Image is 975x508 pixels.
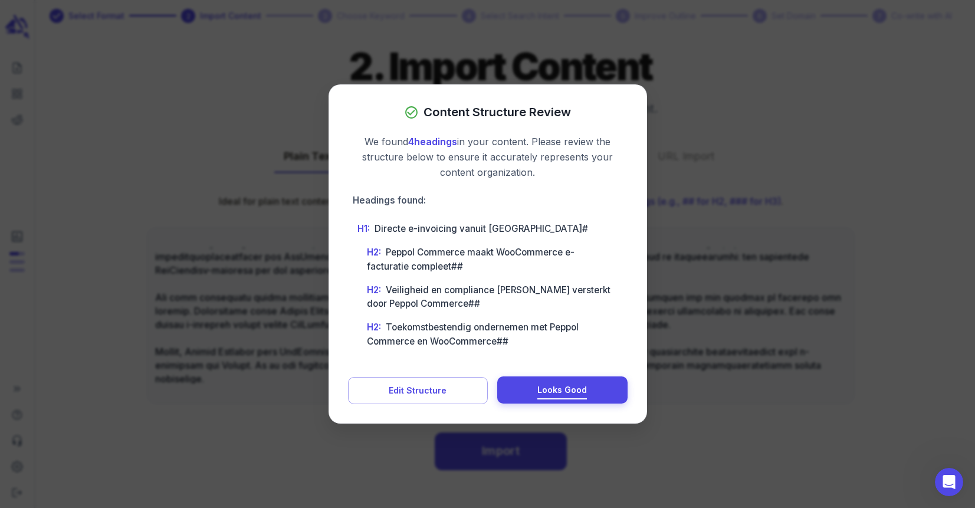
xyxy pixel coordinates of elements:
[357,223,370,234] span: H1 :
[367,247,381,258] span: H2 :
[367,247,575,272] span: Peppol Commerce maakt WooCommerce e-facturatie compleet##
[367,284,381,296] span: H2 :
[408,136,457,148] span: 4 headings
[367,322,381,333] span: H2 :
[537,383,587,398] span: Looks Good
[348,194,628,208] p: Headings found:
[348,135,628,180] p: We found in your content. Please review the structure below to ensure it accurately represents yo...
[357,223,588,234] span: Directe e-invoicing vanuit [GEOGRAPHIC_DATA]#
[367,322,579,347] span: Toekomstbestendig ondernemen met Peppol Commerce en WooCommerce##
[367,284,610,310] span: Veiligheid en compliance [PERSON_NAME] versterkt door Peppol Commerce##
[935,468,963,496] iframe: Intercom live chat
[424,104,571,120] h4: Content Structure Review
[348,377,488,404] button: Edit Structure
[389,384,447,398] span: Edit Structure
[497,376,628,404] button: Looks Good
